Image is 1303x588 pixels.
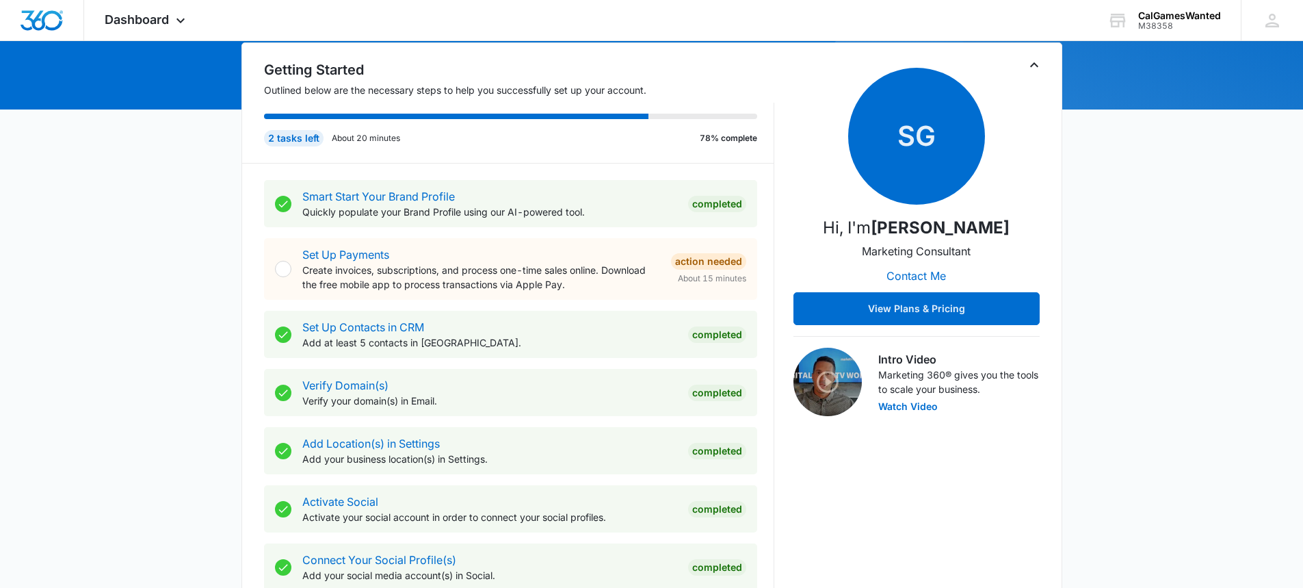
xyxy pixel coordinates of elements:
[1026,57,1042,73] button: Toggle Collapse
[688,385,746,401] div: Completed
[688,196,746,212] div: Completed
[105,12,169,27] span: Dashboard
[302,437,440,450] a: Add Location(s) in Settings
[678,272,746,285] span: About 15 minutes
[871,218,1010,238] strong: [PERSON_NAME]
[302,510,677,524] p: Activate your social account in order to connect your social profiles.
[302,452,677,466] p: Add your business location(s) in Settings.
[878,351,1040,368] h3: Intro Video
[1138,10,1221,21] div: account name
[302,320,424,334] a: Set Up Contacts in CRM
[688,501,746,517] div: Completed
[264,130,324,146] div: 2 tasks left
[332,132,400,144] p: About 20 minutes
[848,68,985,205] span: SG
[302,335,677,350] p: Add at least 5 contacts in [GEOGRAPHIC_DATA].
[878,402,938,411] button: Watch Video
[302,205,677,219] p: Quickly populate your Brand Profile using our AI-powered tool.
[700,132,757,144] p: 78% complete
[264,83,774,97] p: Outlined below are the necessary steps to help you successfully set up your account.
[688,443,746,459] div: Completed
[302,495,378,509] a: Activate Social
[302,190,455,203] a: Smart Start Your Brand Profile
[302,553,456,567] a: Connect Your Social Profile(s)
[688,559,746,576] div: Completed
[302,394,677,408] p: Verify your domain(s) in Email.
[302,568,677,583] p: Add your social media account(s) in Social.
[264,60,774,80] h2: Getting Started
[671,253,746,270] div: Action Needed
[302,263,660,292] p: Create invoices, subscriptions, and process one-time sales online. Download the free mobile app t...
[878,368,1040,396] p: Marketing 360® gives you the tools to scale your business.
[873,259,960,292] button: Contact Me
[302,248,389,261] a: Set Up Payments
[793,292,1040,325] button: View Plans & Pricing
[862,243,971,259] p: Marketing Consultant
[793,348,862,416] img: Intro Video
[1138,21,1221,31] div: account id
[823,216,1010,240] p: Hi, I'm
[302,379,389,392] a: Verify Domain(s)
[688,327,746,343] div: Completed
